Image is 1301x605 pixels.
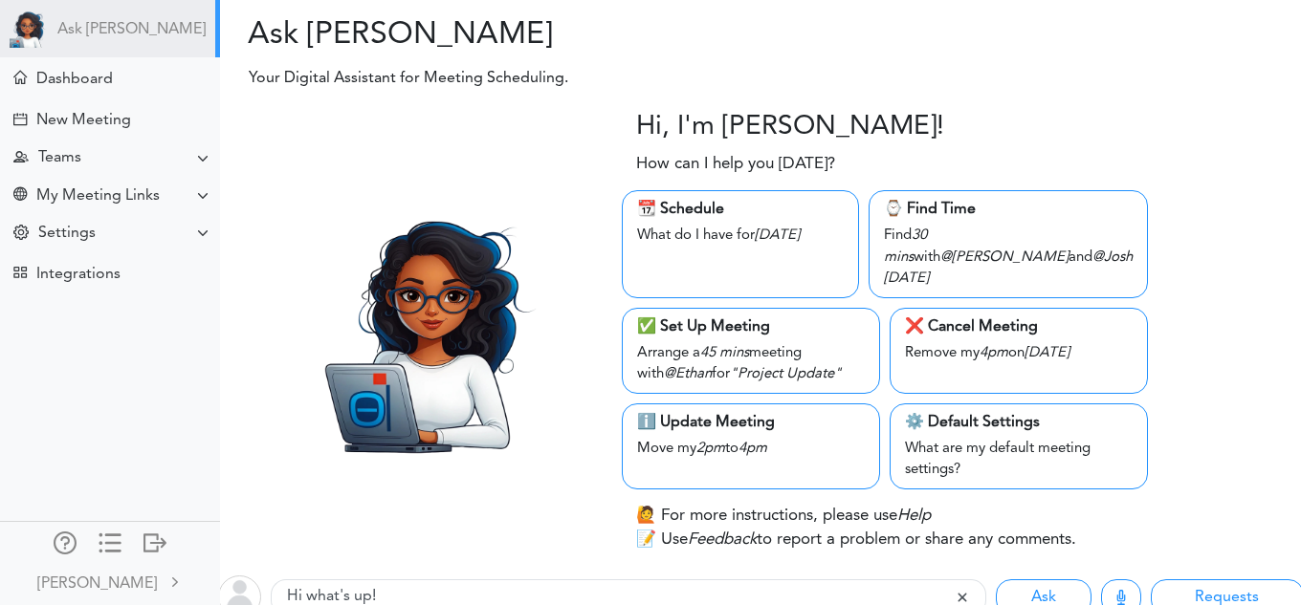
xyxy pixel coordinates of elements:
[637,434,865,461] div: Move my to
[905,434,1133,482] div: What are my default meeting settings?
[905,338,1133,365] div: Remove my on
[288,196,561,468] img: Zara.png
[36,112,131,130] div: New Meeting
[13,71,27,84] div: Home
[13,225,29,243] div: Change Settings
[38,149,81,167] div: Teams
[2,560,218,603] a: [PERSON_NAME]
[905,315,1133,338] div: ❌ Cancel Meeting
[234,17,746,54] h2: Ask [PERSON_NAME]
[38,225,96,243] div: Settings
[637,338,865,386] div: Arrange a meeting with for
[739,442,767,456] i: 4pm
[13,113,27,126] div: Creating Meeting
[730,367,842,381] i: "Project Update"
[884,228,927,265] i: 30 mins
[235,67,992,90] p: Your Digital Assistant for Meeting Scheduling.
[637,198,844,221] div: 📆 Schedule
[13,266,27,279] div: TEAMCAL AI Workflow Apps
[36,266,121,284] div: Integrations
[696,442,725,456] i: 2pm
[700,346,749,360] i: 45 mins
[54,531,77,551] div: Manage Members and Externals
[636,528,1076,552] p: 📝 Use to report a problem or share any comments.
[13,187,27,205] div: Share Meeting Link
[99,531,121,551] div: Show only icons
[1025,346,1069,360] i: [DATE]
[884,221,1133,291] div: Find with and
[636,504,931,529] p: 🙋 For more instructions, please use
[37,573,157,595] div: [PERSON_NAME]
[636,112,944,144] h3: Hi, I'm [PERSON_NAME]!
[1092,250,1133,265] i: @Josh
[36,71,113,89] div: Dashboard
[99,531,121,558] a: Change side menu
[884,271,929,286] i: [DATE]
[755,228,800,243] i: [DATE]
[905,411,1133,434] div: ⚙️ Default Settings
[57,21,206,39] a: Ask [PERSON_NAME]
[637,411,865,434] div: ℹ️ Update Meeting
[688,531,757,548] i: Feedback
[884,198,1133,221] div: ⌚️ Find Time
[940,250,1069,265] i: @[PERSON_NAME]
[637,221,844,248] div: What do I have for
[637,315,865,338] div: ✅ Set Up Meeting
[636,152,835,177] p: How can I help you [DATE]?
[980,346,1008,360] i: 4pm
[143,531,166,551] div: Log out
[897,508,931,524] i: Help
[36,187,160,205] div: My Meeting Links
[664,367,712,381] i: @Ethan
[10,10,48,48] img: Powered by TEAMCAL AI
